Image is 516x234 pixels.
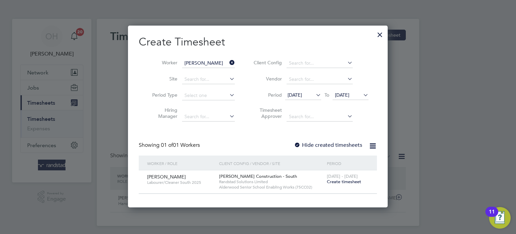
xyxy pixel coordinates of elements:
label: Hide created timesheets [294,142,362,148]
input: Search for... [182,75,235,84]
div: Showing [139,142,201,149]
span: [PERSON_NAME] Construction - South [219,173,297,179]
input: Search for... [287,75,353,84]
span: Labourer/Cleaner South 2025 [147,180,214,185]
input: Search for... [287,112,353,122]
h2: Create Timesheet [139,35,377,49]
div: Client Config / Vendor / Site [217,156,325,171]
div: Worker / Role [145,156,217,171]
label: Period [252,92,282,98]
span: [DATE] [288,92,302,98]
label: Timesheet Approver [252,107,282,119]
label: Period Type [147,92,177,98]
span: To [322,91,331,99]
span: Create timesheet [327,179,361,185]
input: Search for... [287,59,353,68]
span: [DATE] [335,92,349,98]
input: Search for... [182,112,235,122]
span: Alderwood Senior School Enabling Works (75CC02) [219,185,324,190]
label: Worker [147,60,177,66]
input: Search for... [182,59,235,68]
label: Vendor [252,76,282,82]
div: 11 [489,212,495,221]
div: Period [325,156,370,171]
label: Client Config [252,60,282,66]
span: [PERSON_NAME] [147,174,186,180]
span: 01 Workers [161,142,200,148]
span: [DATE] - [DATE] [327,173,358,179]
label: Site [147,76,177,82]
input: Select one [182,91,235,100]
span: 01 of [161,142,173,148]
span: Randstad Solutions Limited [219,179,324,185]
label: Hiring Manager [147,107,177,119]
button: Open Resource Center, 11 new notifications [489,207,511,229]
